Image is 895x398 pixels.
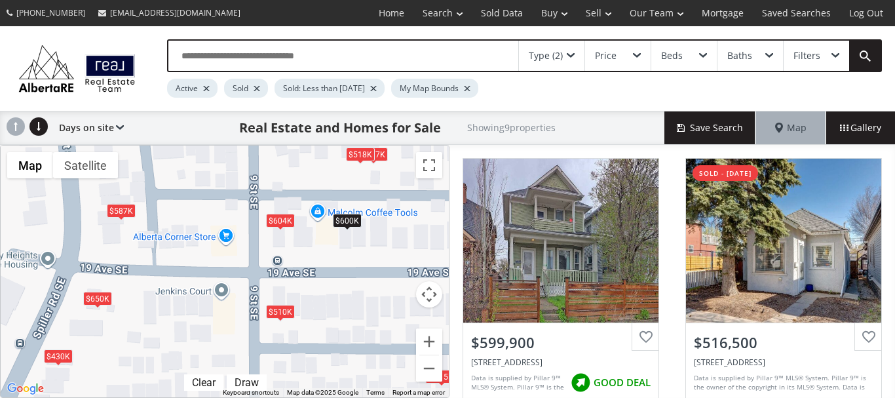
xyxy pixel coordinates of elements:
button: Save Search [664,111,756,144]
a: Open this area in Google Maps (opens a new window) [4,380,47,397]
div: $604K [266,214,295,228]
div: Sold [224,79,268,98]
div: $510K [266,305,295,319]
div: Days on site [52,111,124,144]
div: $600K [333,214,362,228]
div: $430K [44,349,73,363]
div: Sold: Less than [DATE] [275,79,385,98]
div: Beds [661,51,683,60]
button: Map camera controls [416,281,442,308]
div: $517K [359,148,388,161]
div: Type (2) [529,51,563,60]
h2: Showing 9 properties [467,123,556,132]
img: rating icon [567,370,594,396]
a: Terms [366,389,385,396]
div: $650K [83,292,112,306]
img: Google [4,380,47,397]
div: $1.15M [425,370,457,384]
div: Filters [793,51,820,60]
button: Toggle fullscreen view [416,152,442,178]
div: Draw [231,376,262,389]
div: Map [756,111,826,144]
div: Clear [189,376,219,389]
button: Zoom in [416,328,442,355]
span: Map data ©2025 Google [287,389,358,396]
div: My Map Bounds [391,79,478,98]
span: Map [775,121,807,134]
div: Baths [727,51,752,60]
a: [EMAIL_ADDRESS][DOMAIN_NAME] [92,1,247,25]
span: [PHONE_NUMBER] [16,7,85,18]
div: Gallery [826,111,895,144]
a: Report a map error [392,389,445,396]
button: Show satellite imagery [53,152,118,178]
span: GOOD DEAL [594,376,651,389]
span: Gallery [840,121,881,134]
div: Click to clear. [184,376,223,389]
button: Zoom out [416,355,442,382]
div: $516,500 [694,332,873,353]
span: [EMAIL_ADDRESS][DOMAIN_NAME] [110,7,240,18]
div: 1012 19 Avenue SE, Calgary, AB T2G 1M2 [471,357,651,368]
div: 1017 18 Avenue SE, Calgary, AB T2G1L5 [694,357,873,368]
div: $587K [107,204,136,218]
h1: Real Estate and Homes for Sale [239,119,441,137]
div: Data is supplied by Pillar 9™ MLS® System. Pillar 9™ is the owner of the copyright in its MLS® Sy... [694,373,870,393]
button: Show street map [7,152,53,178]
img: Logo [13,42,141,95]
div: Price [595,51,617,60]
div: Active [167,79,218,98]
div: Data is supplied by Pillar 9™ MLS® System. Pillar 9™ is the owner of the copyright in its MLS® Sy... [471,373,564,393]
div: $599,900 [471,332,651,353]
div: $518K [346,148,375,161]
div: Click to draw. [227,376,267,389]
button: Keyboard shortcuts [223,388,279,397]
